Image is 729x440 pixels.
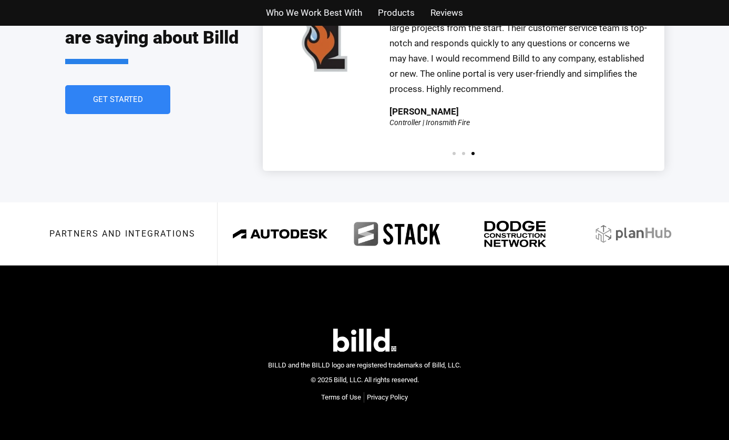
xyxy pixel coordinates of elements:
[453,152,456,155] span: Go to slide 1
[367,392,408,403] a: Privacy Policy
[321,392,408,403] nav: Menu
[65,85,170,114] a: Get Started
[471,152,475,155] span: Go to slide 3
[49,230,196,238] h3: Partners and integrations
[389,119,470,126] div: Controller | Ironsmith Fire
[430,5,463,21] a: Reviews
[462,152,465,155] span: Go to slide 2
[93,96,142,104] span: Get Started
[268,361,461,384] span: BILLD and the BILLD logo are registered trademarks of Billd, LLC. © 2025 Billd, LLC. All rights r...
[389,107,459,116] div: [PERSON_NAME]
[378,5,415,21] a: Products
[321,392,361,403] a: Terms of Use
[266,5,362,21] a: Who We Work Best With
